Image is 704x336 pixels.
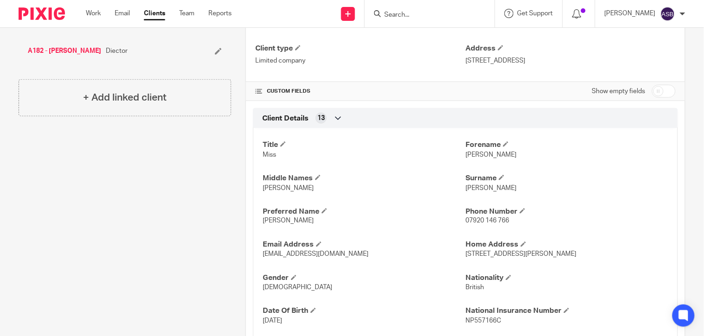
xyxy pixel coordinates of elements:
span: 13 [317,114,325,123]
h4: Title [263,140,465,150]
h4: Preferred Name [263,207,465,216]
span: [STREET_ADDRESS][PERSON_NAME] [465,251,576,258]
h4: Middle Names [263,173,465,183]
span: [EMAIL_ADDRESS][DOMAIN_NAME] [263,251,368,258]
a: A182 - [PERSON_NAME] [28,46,101,56]
a: Email [115,9,130,18]
h4: + Add linked client [83,90,167,105]
input: Search [383,11,467,19]
a: Clients [144,9,165,18]
span: British [465,285,484,291]
span: 07920 146 766 [465,218,509,224]
span: Diector [106,46,128,56]
h4: Forename [465,140,668,150]
span: NP557166C [465,318,501,324]
p: [STREET_ADDRESS] [465,56,676,65]
a: Work [86,9,101,18]
h4: Home Address [465,240,668,250]
span: Get Support [517,10,553,17]
a: Reports [208,9,232,18]
h4: Email Address [263,240,465,250]
p: Limited company [255,56,465,65]
h4: Date Of Birth [263,306,465,316]
span: [PERSON_NAME] [465,152,517,158]
h4: Address [465,44,676,53]
img: Pixie [19,7,65,20]
label: Show empty fields [592,87,646,96]
span: [DEMOGRAPHIC_DATA] [263,285,332,291]
span: [PERSON_NAME] [465,185,517,191]
span: Client Details [262,114,309,123]
h4: Phone Number [465,207,668,216]
h4: Nationality [465,273,668,283]
span: [PERSON_NAME] [263,218,314,224]
a: Team [179,9,194,18]
h4: CUSTOM FIELDS [255,88,465,95]
img: svg%3E [660,6,675,21]
span: [PERSON_NAME] [263,185,314,191]
h4: Surname [465,173,668,183]
h4: National Insurance Number [465,306,668,316]
p: [PERSON_NAME] [605,9,656,18]
span: [DATE] [263,318,282,324]
span: Miss [263,152,276,158]
h4: Gender [263,273,465,283]
h4: Client type [255,44,465,53]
